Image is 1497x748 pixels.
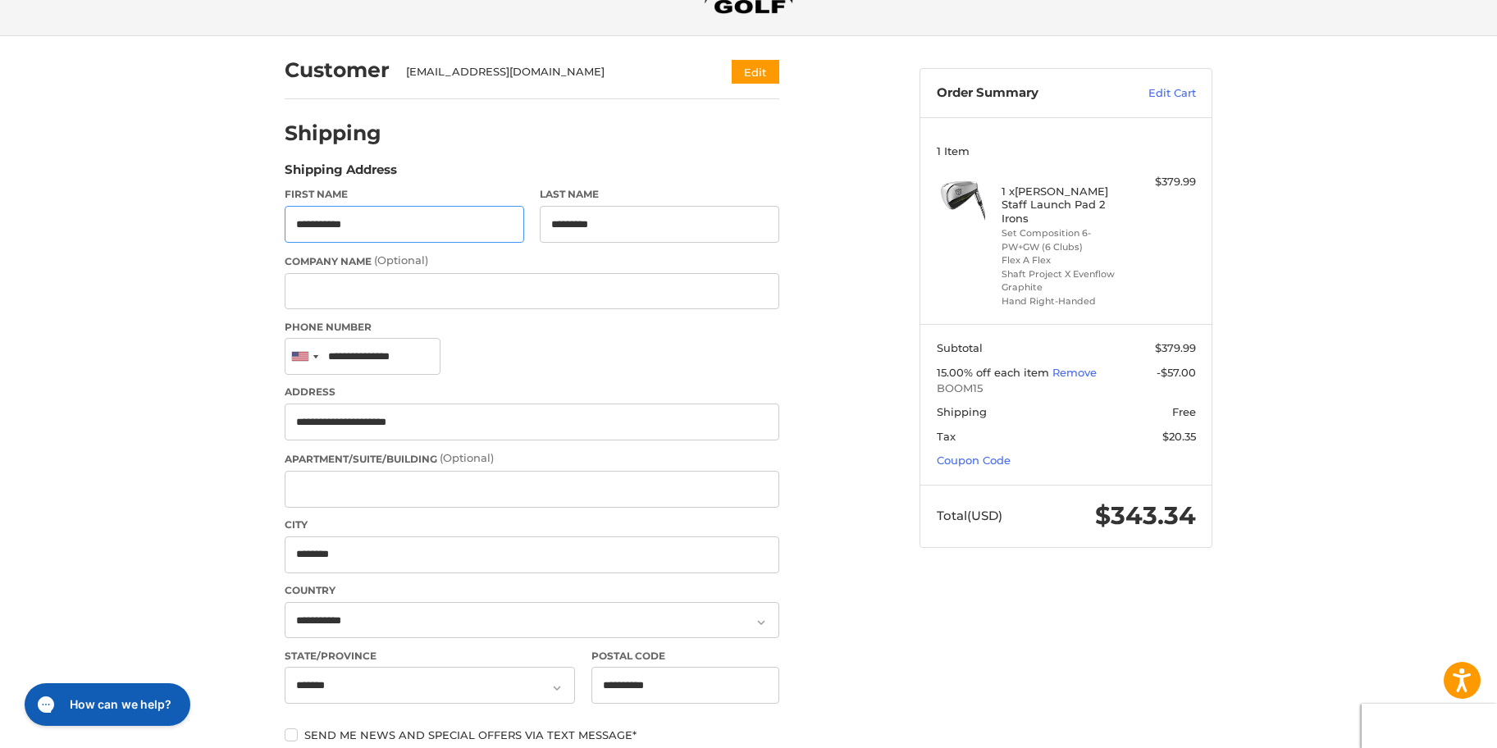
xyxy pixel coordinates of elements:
[1002,226,1127,253] li: Set Composition 6-PW+GW (6 Clubs)
[285,320,779,335] label: Phone Number
[285,385,779,399] label: Address
[1162,430,1196,443] span: $20.35
[1002,185,1127,225] h4: 1 x [PERSON_NAME] Staff Launch Pad 2 Irons
[285,161,397,187] legend: Shipping Address
[285,583,779,598] label: Country
[937,85,1113,102] h3: Order Summary
[285,187,524,202] label: First Name
[937,366,1052,379] span: 15.00% off each item
[1095,500,1196,531] span: $343.34
[1002,267,1127,294] li: Shaft Project X Evenflow Graphite
[285,253,779,269] label: Company Name
[937,454,1011,467] a: Coupon Code
[937,430,956,443] span: Tax
[1002,253,1127,267] li: Flex A Flex
[1172,405,1196,418] span: Free
[937,144,1196,157] h3: 1 Item
[591,649,780,664] label: Postal Code
[540,187,779,202] label: Last Name
[285,728,779,741] label: Send me news and special offers via text message*
[285,57,390,83] h2: Customer
[1362,704,1497,748] iframe: Google Customer Reviews
[1002,294,1127,308] li: Hand Right-Handed
[285,121,381,146] h2: Shipping
[1113,85,1196,102] a: Edit Cart
[937,405,987,418] span: Shipping
[1052,366,1097,379] a: Remove
[1157,366,1196,379] span: -$57.00
[285,649,575,664] label: State/Province
[1155,341,1196,354] span: $379.99
[937,341,983,354] span: Subtotal
[1131,174,1196,190] div: $379.99
[440,451,494,464] small: (Optional)
[937,508,1002,523] span: Total (USD)
[732,60,779,84] button: Edit
[285,450,779,467] label: Apartment/Suite/Building
[937,381,1196,397] span: BOOM15
[16,677,195,732] iframe: Gorgias live chat messenger
[285,518,779,532] label: City
[406,64,701,80] div: [EMAIL_ADDRESS][DOMAIN_NAME]
[374,253,428,267] small: (Optional)
[285,339,323,374] div: United States: +1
